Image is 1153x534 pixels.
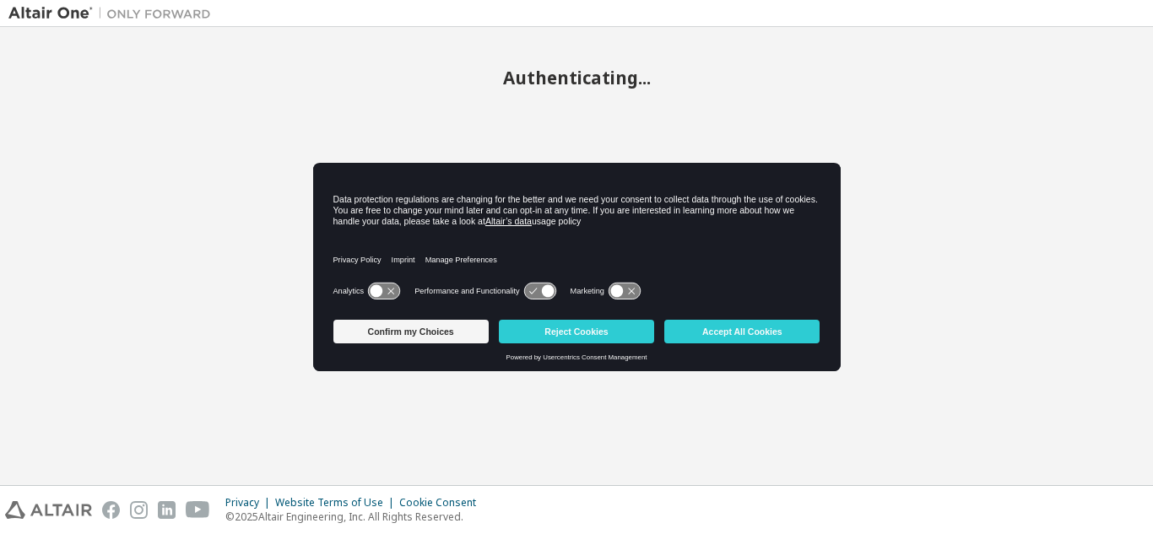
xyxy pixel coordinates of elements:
img: linkedin.svg [158,501,176,519]
img: facebook.svg [102,501,120,519]
div: Cookie Consent [399,496,486,510]
h2: Authenticating... [8,67,1145,89]
img: Altair One [8,5,219,22]
div: Website Terms of Use [275,496,399,510]
img: instagram.svg [130,501,148,519]
p: © 2025 Altair Engineering, Inc. All Rights Reserved. [225,510,486,524]
div: Privacy [225,496,275,510]
img: youtube.svg [186,501,210,519]
img: altair_logo.svg [5,501,92,519]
